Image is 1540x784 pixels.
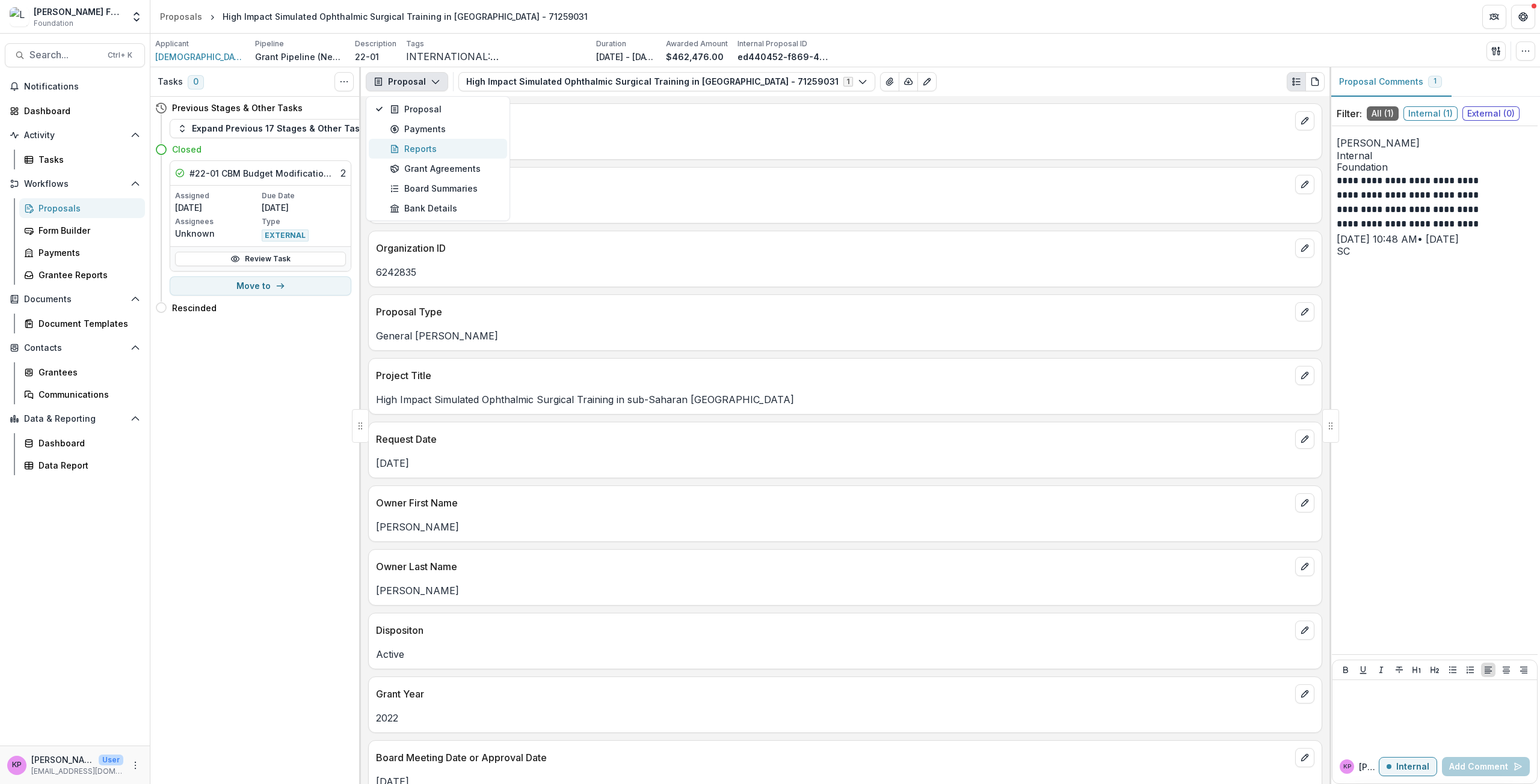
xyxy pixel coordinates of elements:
[1337,136,1533,150] p: [PERSON_NAME]
[340,166,346,180] span: 2
[1374,663,1388,677] button: Italicize
[1295,366,1314,385] button: edit
[170,119,377,138] button: Expand Previous 17 Stages & Other Tasks
[1481,663,1495,677] button: Align Left
[12,761,22,769] div: Khanh Phan
[128,5,145,29] button: Open entity switcher
[1396,762,1429,772] p: Internal
[175,227,259,240] p: Unknown
[5,290,145,309] button: Open Documents
[24,105,135,117] div: Dashboard
[376,368,1290,383] p: Project Title
[1463,663,1477,677] button: Ordered List
[31,766,123,777] p: [EMAIL_ADDRESS][DOMAIN_NAME]
[5,43,145,67] button: Search...
[1337,162,1533,173] span: Foundation
[175,216,259,227] p: Assignees
[5,338,145,357] button: Open Contacts
[24,414,126,424] span: Data & Reporting
[19,433,145,453] a: Dashboard
[19,265,145,285] a: Grantee Reports
[376,687,1290,701] p: Grant Year
[1392,663,1406,677] button: Strike
[1338,663,1353,677] button: Bold
[738,50,828,63] p: ed440452-f869-4baf-a31a-ed334149dad1
[1403,106,1458,121] span: Internal ( 1 )
[172,102,303,114] h4: Previous Stages & Other Tasks
[38,366,135,378] div: Grantees
[38,317,135,330] div: Document Templates
[1305,72,1325,91] button: PDF view
[1295,239,1314,258] button: edit
[175,201,259,214] p: [DATE]
[1295,302,1314,321] button: edit
[376,329,1314,343] p: General [PERSON_NAME]
[1343,764,1351,770] div: Khanh Phan
[38,388,135,401] div: Communications
[376,305,1290,319] p: Proposal Type
[1287,72,1306,91] button: Plaintext view
[155,8,207,25] a: Proposals
[262,201,346,214] p: [DATE]
[376,241,1290,255] p: Organization ID
[376,265,1314,279] p: 6242835
[390,182,500,195] div: Board Summaries
[1511,5,1535,29] button: Get Help
[172,302,217,314] h4: Rescinded
[390,162,500,175] div: Grant Agreements
[172,143,202,156] h4: Closed
[1295,430,1314,449] button: edit
[31,753,94,766] p: [PERSON_NAME]
[458,72,875,91] button: High Impact Simulated Ophthalmic Surgical Training in [GEOGRAPHIC_DATA] - 712590311
[24,179,126,189] span: Workflows
[160,10,202,23] div: Proposals
[255,50,345,63] p: Grant Pipeline (New Grantees)
[1337,232,1533,246] p: [DATE] 10:48 AM • [DATE]
[1329,67,1452,97] button: Proposal Comments
[38,459,135,472] div: Data Report
[34,5,123,18] div: [PERSON_NAME] Fund for the Blind
[24,294,126,305] span: Documents
[5,77,145,96] button: Notifications
[376,114,1290,128] p: Request ID
[1409,663,1424,677] button: Heading 1
[1442,757,1530,776] button: Add Comment
[5,409,145,428] button: Open Data & Reporting
[1434,77,1437,85] span: 1
[29,49,100,61] span: Search...
[1379,757,1437,776] button: Internal
[596,50,656,63] p: [DATE] - [DATE]
[1359,761,1379,773] p: [PERSON_NAME] P
[738,38,807,49] p: Internal Proposal ID
[1499,663,1514,677] button: Align Center
[390,142,500,155] div: Reports
[406,51,587,62] span: INTERNATIONAL: [GEOGRAPHIC_DATA]
[390,202,500,214] div: Bank Details
[262,190,346,201] p: Due Date
[262,229,309,242] span: EXTERNAL
[38,269,135,281] div: Grantee Reports
[1295,748,1314,767] button: edit
[24,343,126,353] span: Contacts
[1337,150,1533,162] span: Internal
[19,455,145,475] a: Data Report
[155,8,593,25] nav: breadcrumb
[366,72,448,91] button: Proposal
[38,202,135,214] div: Proposals
[390,123,500,135] div: Payments
[19,384,145,404] a: Communications
[376,201,1314,216] p: 22-01
[376,177,1290,192] p: Grant Number
[390,103,500,115] div: Proposal
[917,72,937,91] button: Edit as form
[334,72,354,91] button: Toggle View Cancelled Tasks
[1356,663,1370,677] button: Underline
[262,216,346,227] p: Type
[19,314,145,333] a: Document Templates
[255,38,284,49] p: Pipeline
[1295,493,1314,512] button: edit
[376,559,1290,574] p: Owner Last Name
[355,38,396,49] p: Description
[34,18,73,29] span: Foundation
[376,647,1314,661] p: Active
